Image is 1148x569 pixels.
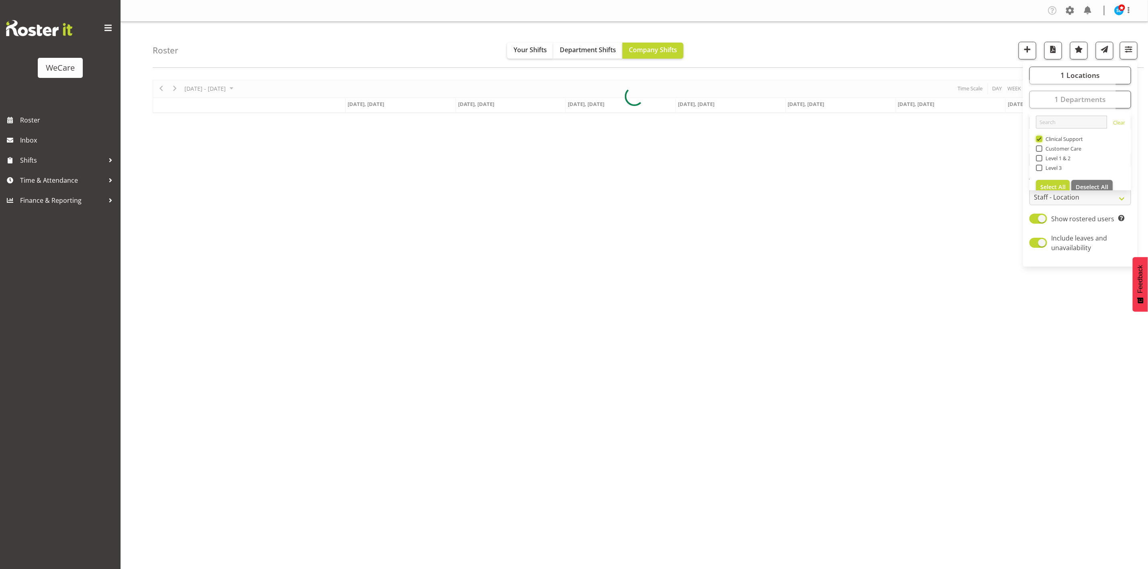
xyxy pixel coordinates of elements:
[1076,183,1108,191] span: Deselect All
[560,45,616,54] span: Department Shifts
[1137,265,1144,293] span: Feedback
[20,154,104,166] span: Shifts
[1042,155,1071,161] span: Level 1 & 2
[1114,6,1124,15] img: sarah-lamont10911.jpg
[1071,180,1113,194] button: Deselect All
[20,174,104,186] span: Time & Attendance
[1096,42,1113,59] button: Send a list of all shifts for the selected filtered period to all rostered employees.
[1052,214,1115,223] span: Show rostered users
[1070,42,1088,59] button: Highlight an important date within the roster.
[1052,234,1107,252] span: Include leaves and unavailability
[1113,119,1125,128] a: Clear
[1036,180,1070,194] button: Select All
[1040,183,1066,191] span: Select All
[629,45,677,54] span: Company Shifts
[1042,136,1083,142] span: Clinical Support
[1029,67,1131,84] button: 1 Locations
[20,114,117,126] span: Roster
[1019,42,1036,59] button: Add a new shift
[1120,42,1138,59] button: Filter Shifts
[1042,145,1082,152] span: Customer Care
[507,43,553,59] button: Your Shifts
[20,134,117,146] span: Inbox
[514,45,547,54] span: Your Shifts
[1044,42,1062,59] button: Download a PDF of the roster according to the set date range.
[1042,165,1062,171] span: Level 3
[6,20,72,36] img: Rosterit website logo
[1133,257,1148,312] button: Feedback - Show survey
[46,62,75,74] div: WeCare
[622,43,683,59] button: Company Shifts
[553,43,622,59] button: Department Shifts
[20,194,104,206] span: Finance & Reporting
[1060,70,1100,80] span: 1 Locations
[153,46,178,55] h4: Roster
[1036,116,1107,128] input: Search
